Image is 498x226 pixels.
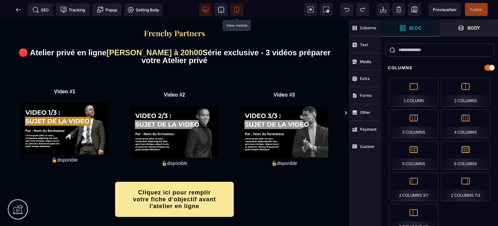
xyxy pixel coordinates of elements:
[441,172,490,201] div: 2 Columns 7/3
[433,7,457,12] span: Previsualiser
[143,10,206,18] img: f2a3730b544469f405c58ab4be6274e8_Capture_d%E2%80%99e%CC%81cran_2025-09-01_a%CC%80_20.57.27.png
[115,162,234,197] button: Cliquez ici pour remplir votre fiche d'objectif avant l'atelier en ligne
[468,25,480,30] strong: Body
[441,141,490,170] div: 6 Columns
[360,25,376,30] strong: Columns
[470,7,483,12] span: Publier
[229,140,339,148] text: 🔓disponible
[164,73,185,78] b: Video #2
[360,42,368,47] strong: Text
[360,93,372,98] strong: Forms
[360,144,374,149] strong: Custom
[389,172,438,201] div: 2 Columns 3/7
[360,59,371,64] strong: Media
[409,25,421,30] strong: Bloc
[389,78,438,107] div: 1 Column
[389,141,438,170] div: 5 Columns
[60,7,85,13] span: Tracking
[21,83,109,135] img: 75a8b044b50b9366952029538fe9becc_13.png
[389,109,438,138] div: 3 Columns
[360,127,376,132] strong: Payment
[127,7,159,13] span: Setting Body
[441,109,490,138] div: 4 Columns
[360,110,370,115] strong: Other
[54,69,76,75] b: Video #1
[274,73,295,78] b: Video #3
[441,78,490,107] div: 2 Columns
[381,20,440,36] span: Open Blocks
[32,7,49,13] span: SEO
[97,7,117,13] span: Popup
[10,29,339,45] div: 🔴 Atelier privé en ligne Série exclusive - 3 vidéos préparer votre Atelier privé
[120,140,230,148] text: 🔓disponible
[360,76,370,81] strong: Extra
[440,20,498,36] span: Open Layer Manager
[381,62,498,74] div: Columns
[320,3,333,16] span: Screenshot
[131,86,219,138] img: 2aa3f377be17f668b84a3394b10fce42_14.png
[10,136,120,145] text: 🔓disponible
[429,3,461,16] span: Preview
[240,86,328,138] img: e180d45dd6a3bcac601ffe6fc0d7444a_15.png
[304,3,317,16] span: View components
